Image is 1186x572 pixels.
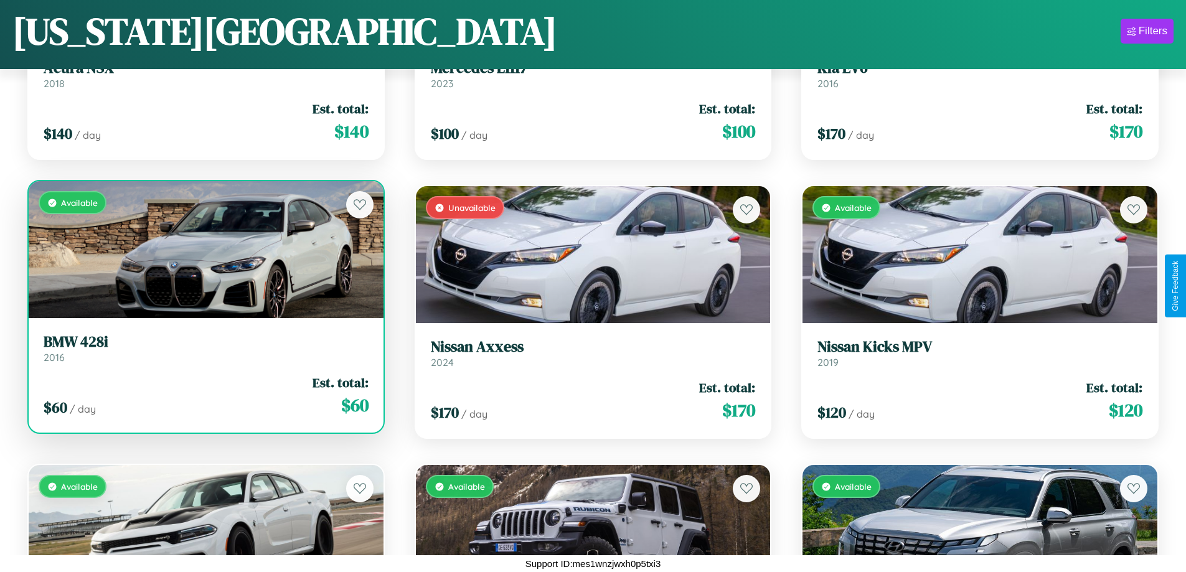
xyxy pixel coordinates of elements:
a: Nissan Axxess2024 [431,338,756,368]
span: Est. total: [699,100,755,118]
span: Est. total: [1086,100,1142,118]
a: Acura NSX2018 [44,59,369,90]
span: Est. total: [699,378,755,396]
span: Available [448,481,485,492]
span: Est. total: [1086,378,1142,396]
span: $ 170 [722,398,755,423]
span: 2018 [44,77,65,90]
a: Nissan Kicks MPV2019 [817,338,1142,368]
span: $ 60 [44,397,67,418]
span: $ 120 [1109,398,1142,423]
span: $ 140 [334,119,369,144]
span: / day [848,129,874,141]
span: / day [461,129,487,141]
a: BMW 428i2016 [44,333,369,363]
span: $ 120 [817,402,846,423]
h3: BMW 428i [44,333,369,351]
span: Available [835,202,872,213]
span: 2019 [817,356,839,368]
span: $ 100 [431,123,459,144]
a: Mercedes L11172023 [431,59,756,90]
p: Support ID: mes1wnzjwxh0p5txi3 [525,555,661,572]
span: 2024 [431,356,454,368]
span: / day [849,408,875,420]
span: $ 60 [341,393,369,418]
span: 2023 [431,77,453,90]
div: Give Feedback [1171,261,1180,311]
span: $ 170 [1109,119,1142,144]
span: 2016 [44,351,65,363]
h3: Nissan Axxess [431,338,756,356]
span: $ 170 [817,123,845,144]
a: Kia EV62016 [817,59,1142,90]
span: $ 100 [722,119,755,144]
div: Filters [1139,25,1167,37]
span: $ 140 [44,123,72,144]
span: Est. total: [313,100,369,118]
h1: [US_STATE][GEOGRAPHIC_DATA] [12,6,557,57]
span: / day [70,403,96,415]
span: $ 170 [431,402,459,423]
span: / day [461,408,487,420]
span: Available [835,481,872,492]
h3: Nissan Kicks MPV [817,338,1142,356]
span: Available [61,197,98,208]
span: Est. total: [313,373,369,391]
span: Available [61,481,98,492]
button: Filters [1121,19,1174,44]
span: / day [75,129,101,141]
span: 2016 [817,77,839,90]
span: Unavailable [448,202,496,213]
